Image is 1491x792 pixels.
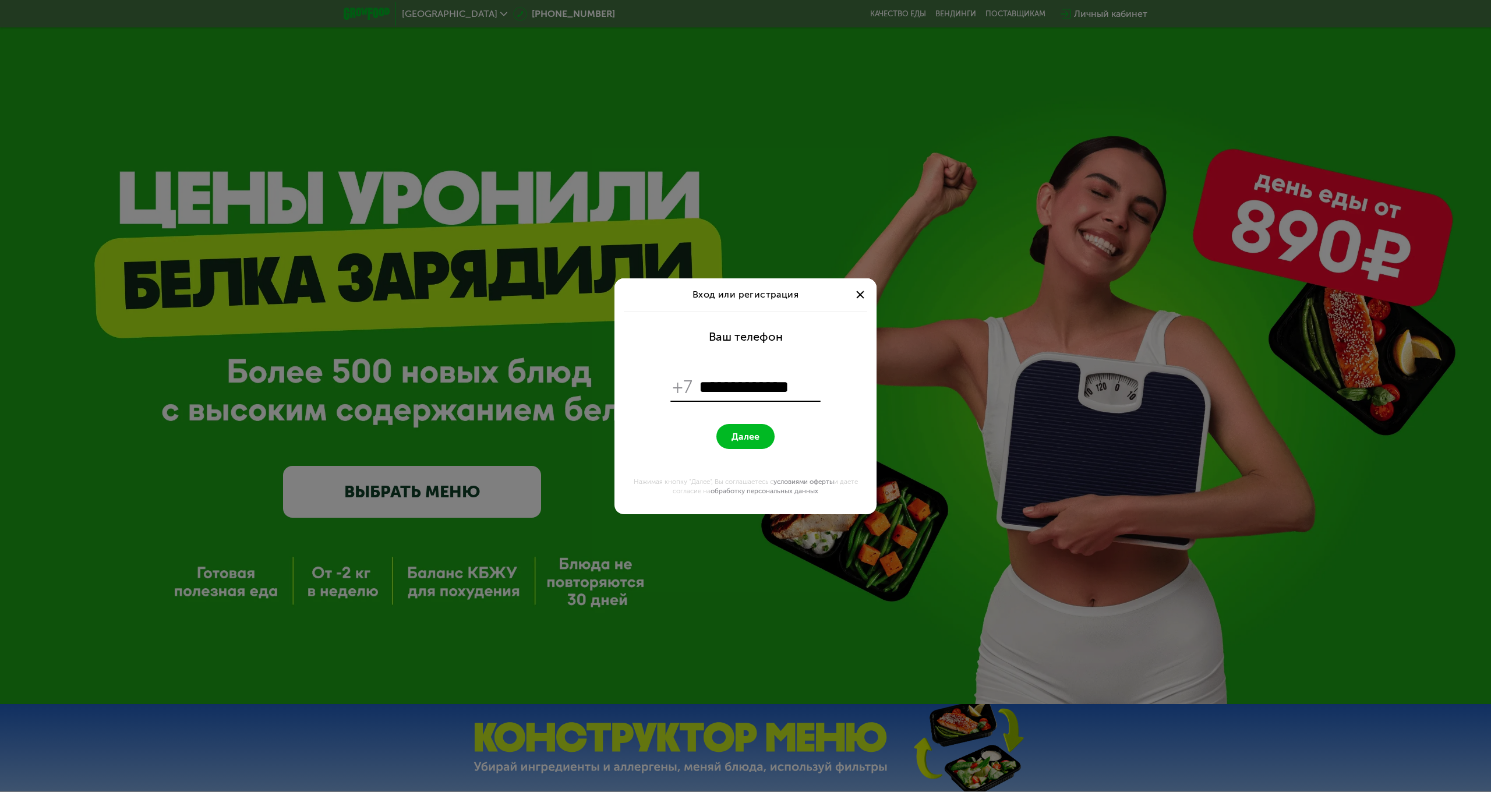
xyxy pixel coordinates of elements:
span: Вход или регистрация [692,289,799,300]
a: обработку персональных данных [711,487,818,495]
span: Далее [732,431,759,442]
span: +7 [673,376,694,398]
button: Далее [716,424,775,449]
div: Ваш телефон [709,330,783,344]
div: Нажимая кнопку "Далее", Вы соглашаетесь с и даете согласие на [621,477,870,496]
a: условиями оферты [773,478,834,486]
